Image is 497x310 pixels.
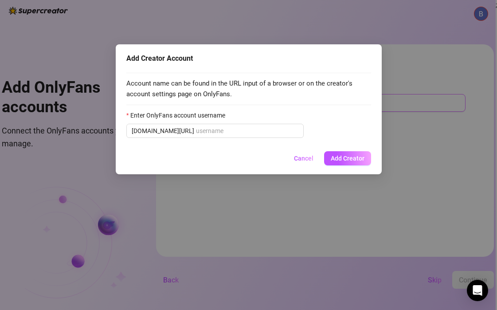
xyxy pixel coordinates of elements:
[324,151,371,165] button: Add Creator
[126,53,371,64] div: Add Creator Account
[126,110,231,120] label: Enter OnlyFans account username
[331,155,364,162] span: Add Creator
[126,78,371,99] span: Account name can be found in the URL input of a browser or on the creator's account settings page...
[132,126,194,136] span: [DOMAIN_NAME][URL]
[467,280,488,301] div: Open Intercom Messenger
[294,155,313,162] span: Cancel
[287,151,321,165] button: Cancel
[196,126,298,136] input: Enter OnlyFans account username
